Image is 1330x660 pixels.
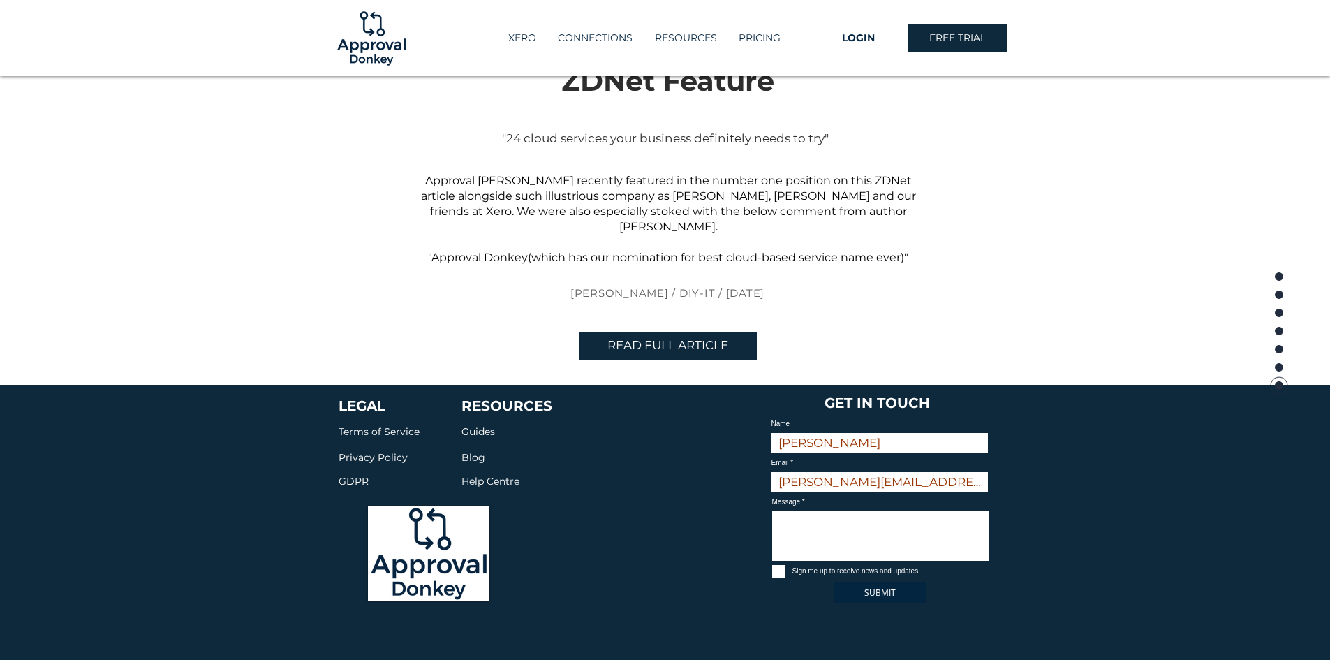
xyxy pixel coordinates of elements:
[908,24,1007,52] a: FREE TRIAL
[501,27,543,50] p: XERO
[461,423,495,439] a: Guides
[339,448,408,464] a: Privacy Policy
[339,424,420,438] a: Terms of Service
[461,448,485,464] a: Blog
[792,567,919,575] span: Sign me up to receive news and updates
[732,27,788,50] p: PRICING
[842,31,875,45] span: LOGIN
[825,395,930,411] span: GET IN TOUCH
[1269,267,1289,393] nav: Page
[834,582,926,603] button: SUBMIT
[607,337,728,354] span: READ FULL ARTICLE
[771,460,988,467] label: Email
[480,27,809,50] nav: Site
[461,472,519,488] a: Help Centre
[461,451,485,464] span: Blog
[339,475,369,487] span: GDPR
[368,506,489,601] img: Logo-01_edited.png
[339,425,420,438] span: Terms of Service
[502,131,829,145] span: "24 cloud services your business definitely needs to try"
[428,251,908,264] span: " (which has our nomination for best cloud-based service name ever)"
[421,174,916,233] span: Approval [PERSON_NAME] recently featured in the number one position on this ZDNet article alongsi...
[648,27,724,50] p: RESOURCES
[334,1,409,76] img: Logo-01.png
[727,27,792,50] a: PRICING
[551,27,640,50] p: CONNECTIONS
[809,24,908,52] a: LOGIN
[339,397,385,414] a: LEGAL
[547,27,644,50] a: CONNECTIONS
[497,27,547,50] a: XERO
[579,332,757,360] a: READ FULL ARTICLE
[339,451,408,464] span: Privacy Policy
[644,27,727,50] div: RESOURCES
[570,286,764,300] span: [PERSON_NAME] / DIY-IT / [DATE]
[864,587,896,599] span: SUBMIT
[339,472,369,488] a: GDPR
[461,425,495,438] span: Guides
[431,251,528,264] a: Approval Donkey
[929,31,986,45] span: FREE TRIAL
[461,397,552,414] span: RESOURCES
[461,475,519,487] span: Help Centre
[772,499,989,506] label: Message
[561,64,774,98] span: ZDNet Feature
[771,420,988,427] label: Name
